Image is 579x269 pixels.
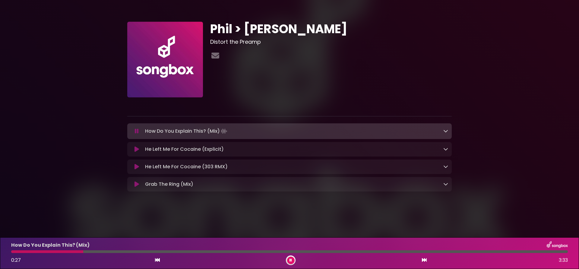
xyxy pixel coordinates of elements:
img: waveform4.gif [220,127,228,135]
h1: Phil > [PERSON_NAME] [210,22,452,36]
h3: Distort the Preamp [210,39,452,45]
p: He Left Me For Cocaine (Explicit) [145,146,224,153]
img: 70beCsgvRrCVkCpAseDU [127,22,203,97]
p: How Do You Explain This? (Mix) [145,127,228,135]
p: Grab The Ring (Mix) [145,181,193,188]
p: He Left Me For Cocaine (303 RMX) [145,163,228,170]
